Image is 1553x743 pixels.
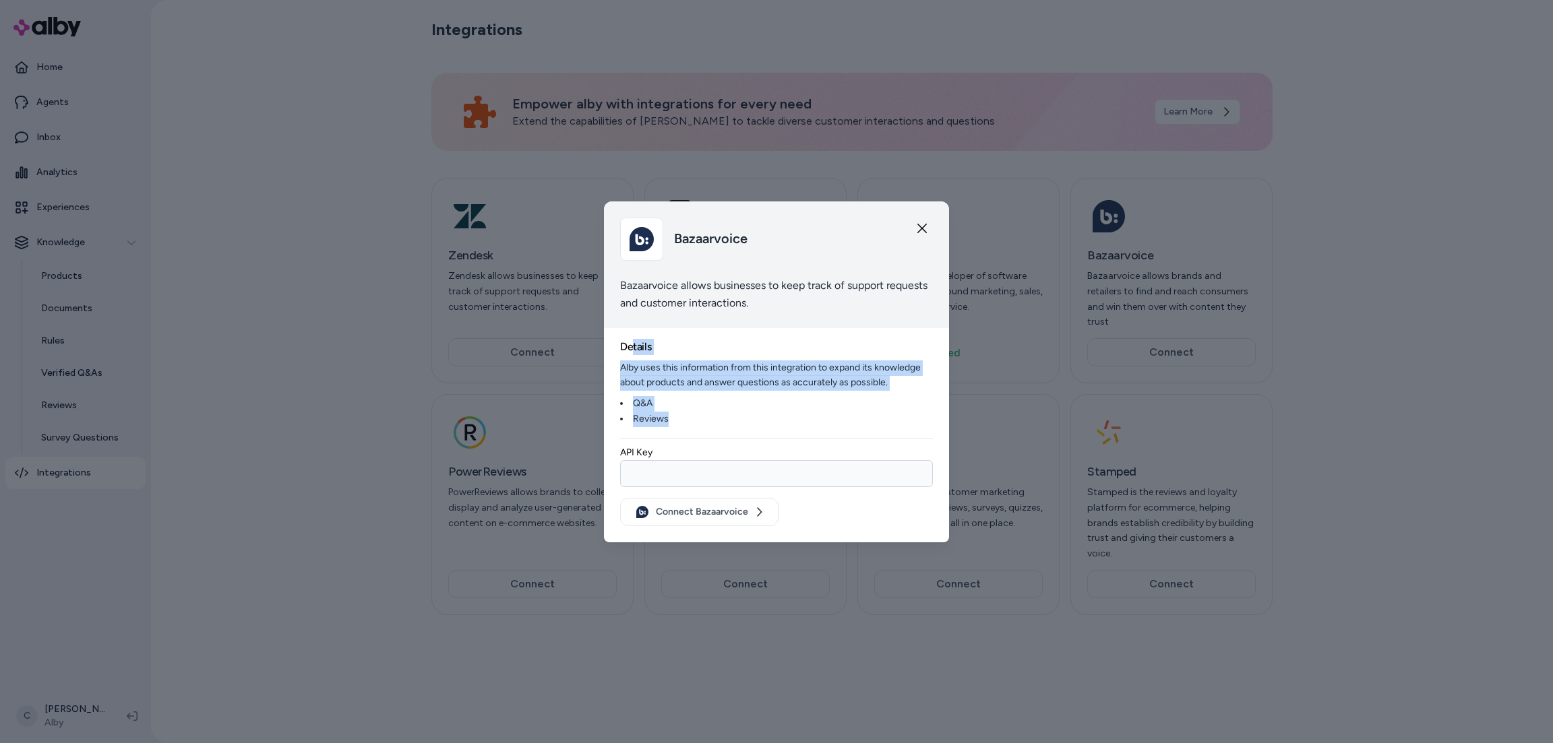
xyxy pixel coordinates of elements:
h2: Bazaarvoice [674,230,748,247]
p: Bazaarvoice allows businesses to keep track of support requests and customer interactions. [620,277,933,312]
p: Alby uses this information from this integration to expand its knowledge about products and answe... [620,360,933,427]
label: API Key [620,447,652,458]
button: Connect Bazaarvoice [620,498,779,526]
li: Q&A [620,396,933,412]
h3: Details [620,339,651,355]
li: Reviews [620,412,933,427]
